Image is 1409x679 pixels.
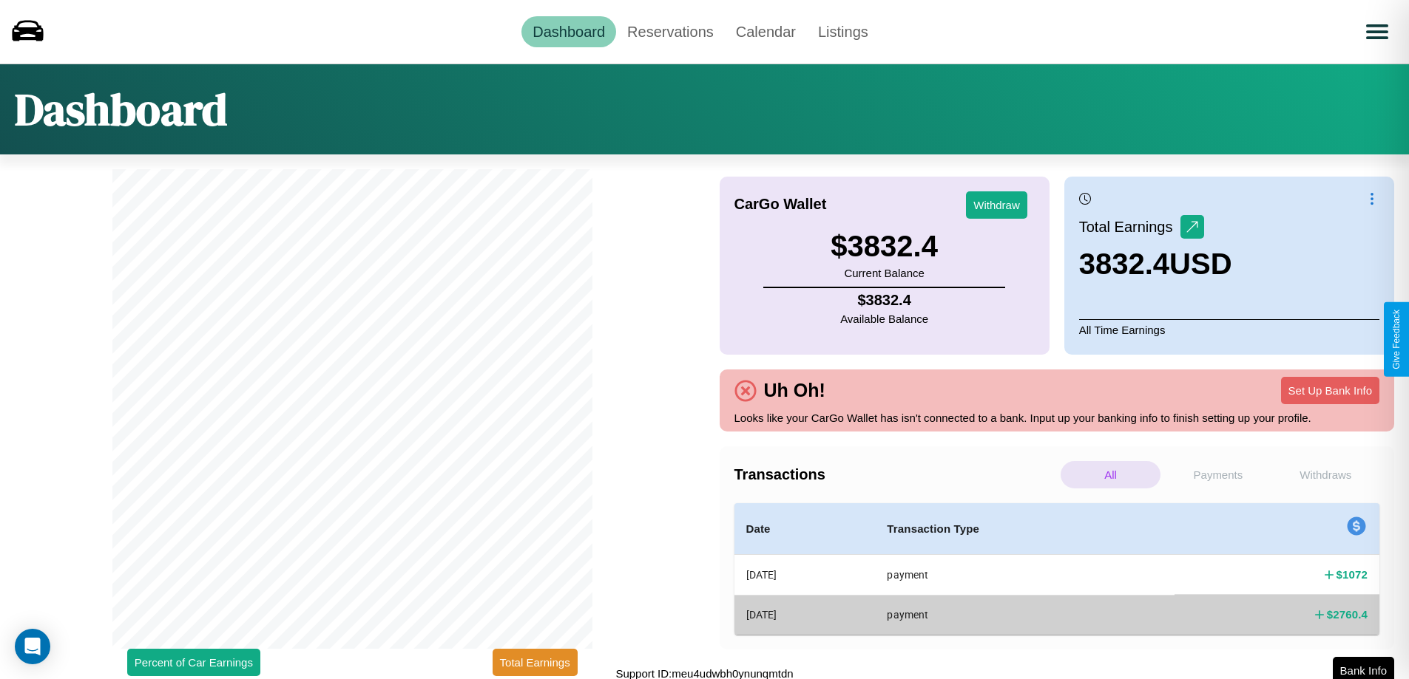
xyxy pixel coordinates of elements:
[807,16,879,47] a: Listings
[734,503,1380,635] table: simple table
[127,649,260,676] button: Percent of Car Earnings
[831,263,938,283] p: Current Balance
[757,380,833,401] h4: Uh Oh!
[1061,461,1160,488] p: All
[493,649,578,676] button: Total Earnings
[734,196,827,213] h4: CarGo Wallet
[734,408,1380,428] p: Looks like your CarGo Wallet has isn't connected to a bank. Input up your banking info to finish ...
[521,16,616,47] a: Dashboard
[875,555,1175,596] th: payment
[746,520,864,538] h4: Date
[831,230,938,263] h3: $ 3832.4
[15,79,227,140] h1: Dashboard
[966,191,1027,219] button: Withdraw
[15,629,50,664] div: Open Intercom Messenger
[887,520,1163,538] h4: Transaction Type
[1079,248,1232,281] h3: 3832.4 USD
[1337,567,1368,582] h4: $ 1072
[616,16,725,47] a: Reservations
[840,292,928,309] h4: $ 3832.4
[840,309,928,329] p: Available Balance
[1327,607,1368,622] h4: $ 2760.4
[875,595,1175,634] th: payment
[1281,377,1379,404] button: Set Up Bank Info
[734,466,1057,483] h4: Transactions
[734,595,876,634] th: [DATE]
[1391,310,1402,369] div: Give Feedback
[1276,461,1376,488] p: Withdraws
[725,16,807,47] a: Calendar
[1079,214,1180,240] p: Total Earnings
[734,555,876,596] th: [DATE]
[1356,11,1398,52] button: Open menu
[1079,319,1379,340] p: All Time Earnings
[1168,461,1268,488] p: Payments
